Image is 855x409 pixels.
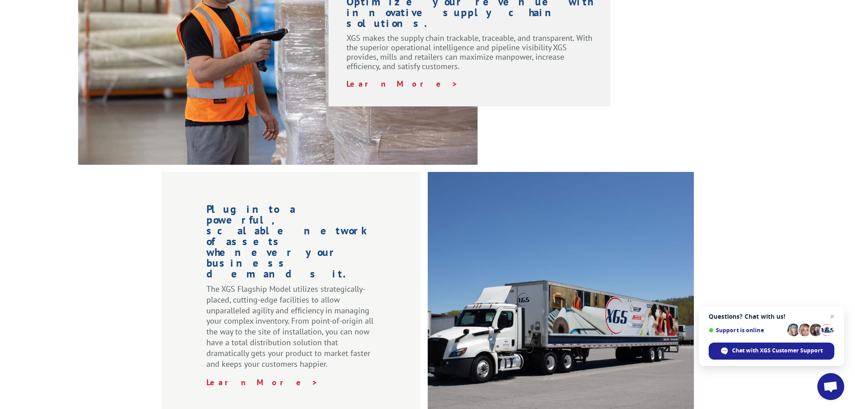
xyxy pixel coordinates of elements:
a: Learn More > [346,79,458,89]
span: Support is online [709,327,784,334]
p: The XGS Flagship Model utilizes strategically-placed, cutting-edge facilities to allow unparallel... [206,284,376,377]
h1: Plug into a powerful, scalable network of assets whenever your business demands it. [206,204,376,284]
p: XGS makes the supply chain trackable, traceable, and transparent. With the superior operational i... [346,33,593,79]
div: Open chat [817,373,844,400]
span: Chat with XGS Customer Support [732,347,823,355]
span: Close chat [827,311,837,322]
span: Questions? Chat with us! [709,313,834,320]
div: Chat with XGS Customer Support [709,343,834,360]
a: Learn More > [206,377,318,387]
